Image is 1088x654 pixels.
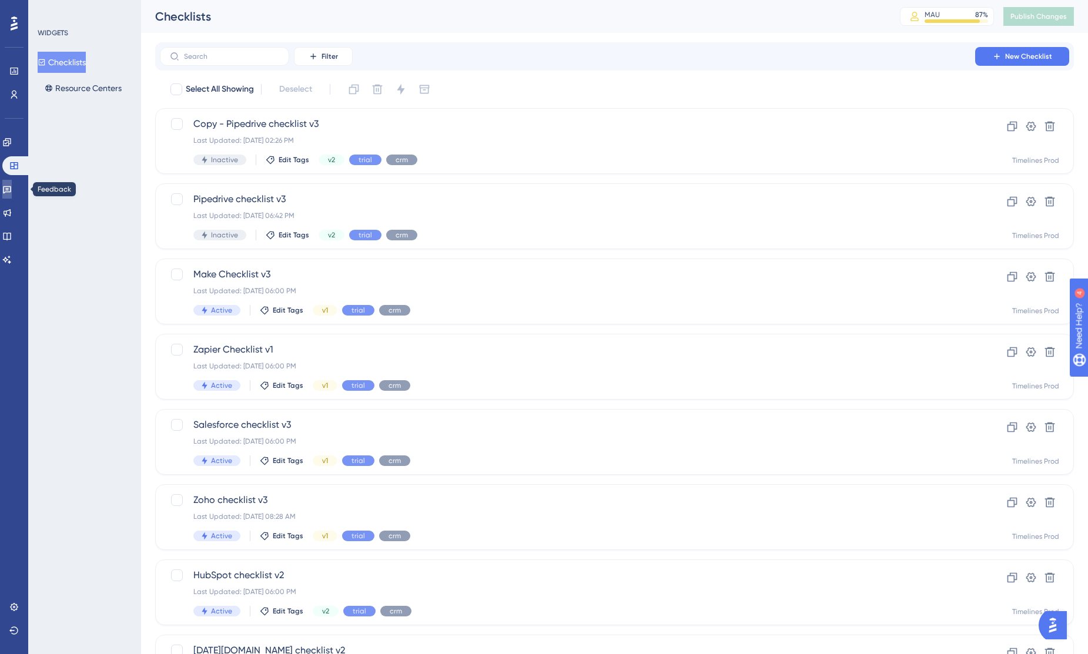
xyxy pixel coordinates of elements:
[273,381,303,390] span: Edit Tags
[351,306,365,315] span: trial
[82,6,85,15] div: 4
[193,361,942,371] div: Last Updated: [DATE] 06:00 PM
[193,343,942,357] span: Zapier Checklist v1
[396,230,408,240] span: crm
[359,155,372,165] span: trial
[294,47,353,66] button: Filter
[389,531,401,541] span: crm
[193,418,942,432] span: Salesforce checklist v3
[1012,156,1059,165] div: Timelines Prod
[193,136,942,145] div: Last Updated: [DATE] 02:26 PM
[193,512,942,521] div: Last Updated: [DATE] 08:28 AM
[273,456,303,465] span: Edit Tags
[193,493,942,507] span: Zoho checklist v3
[1012,231,1059,240] div: Timelines Prod
[322,52,338,61] span: Filter
[351,456,365,465] span: trial
[273,531,303,541] span: Edit Tags
[390,606,402,616] span: crm
[211,606,232,616] span: Active
[193,568,942,582] span: HubSpot checklist v2
[1010,12,1067,21] span: Publish Changes
[193,286,942,296] div: Last Updated: [DATE] 06:00 PM
[28,3,73,17] span: Need Help?
[1003,7,1074,26] button: Publish Changes
[396,155,408,165] span: crm
[269,79,323,100] button: Deselect
[211,531,232,541] span: Active
[359,230,372,240] span: trial
[38,28,68,38] div: WIDGETS
[211,306,232,315] span: Active
[260,306,303,315] button: Edit Tags
[1039,608,1074,643] iframe: UserGuiding AI Assistant Launcher
[260,531,303,541] button: Edit Tags
[260,456,303,465] button: Edit Tags
[186,82,254,96] span: Select All Showing
[1012,532,1059,541] div: Timelines Prod
[193,587,942,596] div: Last Updated: [DATE] 06:00 PM
[1012,607,1059,616] div: Timelines Prod
[260,606,303,616] button: Edit Tags
[389,456,401,465] span: crm
[260,381,303,390] button: Edit Tags
[211,456,232,465] span: Active
[193,267,942,281] span: Make Checklist v3
[389,381,401,390] span: crm
[1012,381,1059,391] div: Timelines Prod
[193,117,942,131] span: Copy - Pipedrive checklist v3
[273,606,303,616] span: Edit Tags
[351,381,365,390] span: trial
[193,437,942,446] div: Last Updated: [DATE] 06:00 PM
[322,306,328,315] span: v1
[925,10,940,19] div: MAU
[322,531,328,541] span: v1
[351,531,365,541] span: trial
[266,155,309,165] button: Edit Tags
[279,155,309,165] span: Edit Tags
[322,606,329,616] span: v2
[38,52,86,73] button: Checklists
[389,306,401,315] span: crm
[279,82,312,96] span: Deselect
[322,456,328,465] span: v1
[279,230,309,240] span: Edit Tags
[184,52,279,61] input: Search
[1005,52,1052,61] span: New Checklist
[211,230,238,240] span: Inactive
[193,211,942,220] div: Last Updated: [DATE] 06:42 PM
[1012,457,1059,466] div: Timelines Prod
[273,306,303,315] span: Edit Tags
[1012,306,1059,316] div: Timelines Prod
[975,47,1069,66] button: New Checklist
[211,155,238,165] span: Inactive
[322,381,328,390] span: v1
[266,230,309,240] button: Edit Tags
[155,8,871,25] div: Checklists
[193,192,942,206] span: Pipedrive checklist v3
[328,155,335,165] span: v2
[353,606,366,616] span: trial
[38,78,129,99] button: Resource Centers
[975,10,988,19] div: 87 %
[328,230,335,240] span: v2
[211,381,232,390] span: Active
